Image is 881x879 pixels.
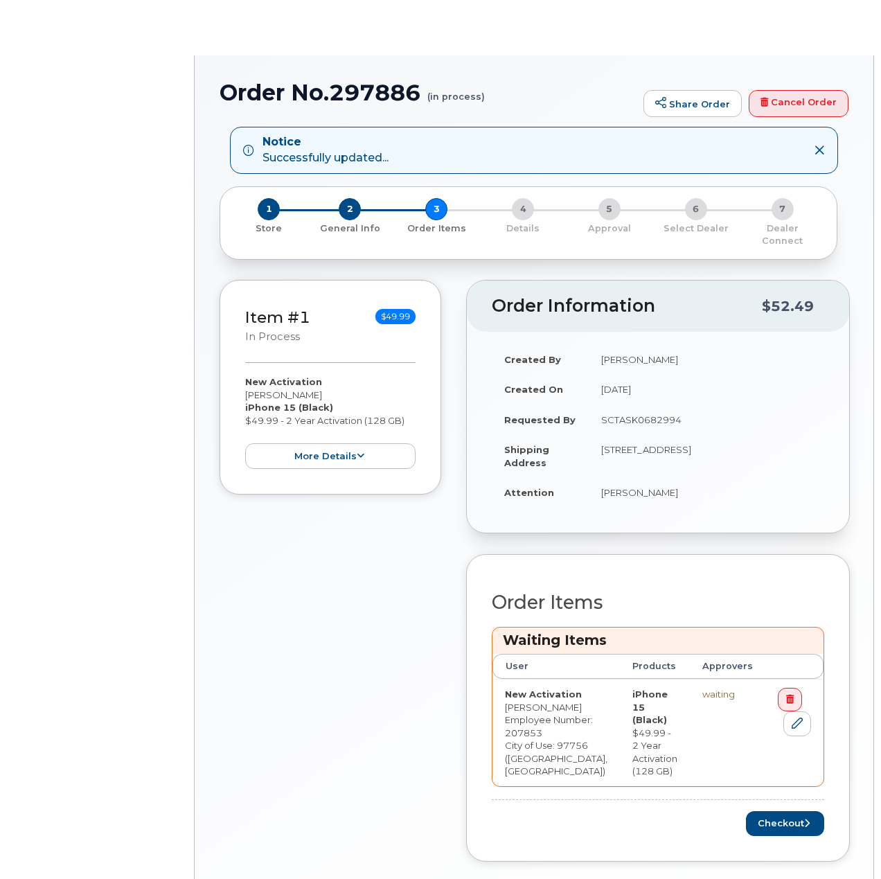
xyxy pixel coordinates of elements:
th: Products [620,654,690,679]
a: Share Order [643,90,742,118]
p: Store [237,222,301,235]
td: $49.99 - 2 Year Activation (128 GB) [620,679,690,786]
td: [PERSON_NAME] [589,477,824,508]
h2: Order Information [492,296,762,316]
strong: Requested By [504,414,576,425]
small: in process [245,330,300,343]
th: Approvers [690,654,765,679]
span: Employee Number: 207853 [505,714,593,738]
span: $49.99 [375,309,416,324]
span: 2 [339,198,361,220]
td: [PERSON_NAME] City of Use: 97756 ([GEOGRAPHIC_DATA], [GEOGRAPHIC_DATA]) [492,679,620,786]
strong: New Activation [505,689,582,700]
strong: New Activation [245,376,322,387]
strong: Created On [504,384,563,395]
strong: iPhone 15 (Black) [632,689,668,725]
p: General Info [312,222,388,235]
div: $52.49 [762,293,814,319]
h3: Waiting Items [503,631,813,650]
td: [DATE] [589,374,824,405]
a: 1 Store [231,220,307,235]
strong: Created By [504,354,561,365]
strong: Notice [262,134,389,150]
strong: Attention [504,487,554,498]
div: Successfully updated... [262,134,389,166]
div: waiting [702,688,753,701]
strong: iPhone 15 (Black) [245,402,333,413]
button: Checkout [746,811,824,837]
span: 1 [258,198,280,220]
td: [STREET_ADDRESS] [589,434,824,477]
h2: Order Items [492,592,824,613]
td: SCTASK0682994 [589,405,824,435]
th: User [492,654,620,679]
div: [PERSON_NAME] $49.99 - 2 Year Activation (128 GB) [245,375,416,469]
a: Cancel Order [749,90,848,118]
button: more details [245,443,416,469]
a: 2 General Info [307,220,393,235]
small: (in process) [427,80,485,102]
a: Item #1 [245,308,310,327]
strong: Shipping Address [504,444,549,468]
td: [PERSON_NAME] [589,344,824,375]
h1: Order No.297886 [220,80,637,105]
